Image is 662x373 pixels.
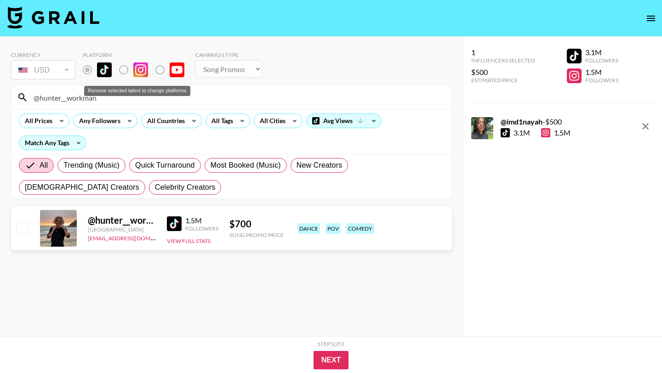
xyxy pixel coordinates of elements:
span: [DEMOGRAPHIC_DATA] Creators [25,182,139,193]
span: Quick Turnaround [135,160,195,171]
a: [EMAIL_ADDRESS][DOMAIN_NAME] [88,233,180,242]
div: 3.1M [514,128,530,137]
div: 1 [471,48,535,57]
input: Search by User Name [28,90,446,105]
div: Remove selected talent to change platforms [83,60,192,79]
div: 3.1M [585,48,618,57]
img: YouTube [170,62,184,77]
iframe: Drift Widget Chat Controller [616,327,651,362]
div: @ hunter__workman [88,215,156,226]
div: Influencers Selected [471,57,535,64]
div: 1.5M [541,128,571,137]
div: comedy [346,223,374,234]
img: Instagram [133,62,148,77]
div: pov [325,223,341,234]
div: Followers [585,77,618,84]
div: Song Promo Price [229,232,284,238]
img: TikTok [97,62,112,77]
div: - $ 500 [501,117,571,126]
div: Remove selected talent to change platforms [84,86,190,96]
button: View Full Stats [167,237,211,244]
div: All Prices [19,114,54,128]
span: Celebrity Creators [155,182,216,193]
div: Any Followers [74,114,122,128]
div: 1.5M [185,216,218,225]
div: Remove selected talent to change your currency [11,58,75,81]
div: $ 700 [229,218,284,230]
button: Next [314,351,349,369]
span: New Creators [297,160,342,171]
img: TikTok [167,216,182,231]
div: [GEOGRAPHIC_DATA] [88,226,156,233]
div: Followers [585,57,618,64]
div: Campaign Type [195,51,262,58]
span: Trending (Music) [63,160,120,171]
div: All Tags [206,114,235,128]
div: dance [297,223,320,234]
div: 1.5M [585,68,618,77]
div: All Cities [254,114,287,128]
button: open drawer [642,9,660,28]
div: Estimated Price [471,77,535,84]
button: remove [636,117,655,136]
span: Most Booked (Music) [211,160,281,171]
div: Avg Views [307,114,381,128]
div: All Countries [142,114,187,128]
div: USD [13,62,74,78]
div: Platform [83,51,192,58]
div: Currency [11,51,75,58]
strong: @ imd1nayah [501,117,542,126]
div: $500 [471,68,535,77]
iframe: Drift Widget Chat Window [473,232,656,333]
img: Grail Talent [7,6,99,28]
div: Step 1 of 2 [318,340,344,347]
span: All [40,160,48,171]
div: Match Any Tags [19,136,86,150]
div: Followers [185,225,218,232]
